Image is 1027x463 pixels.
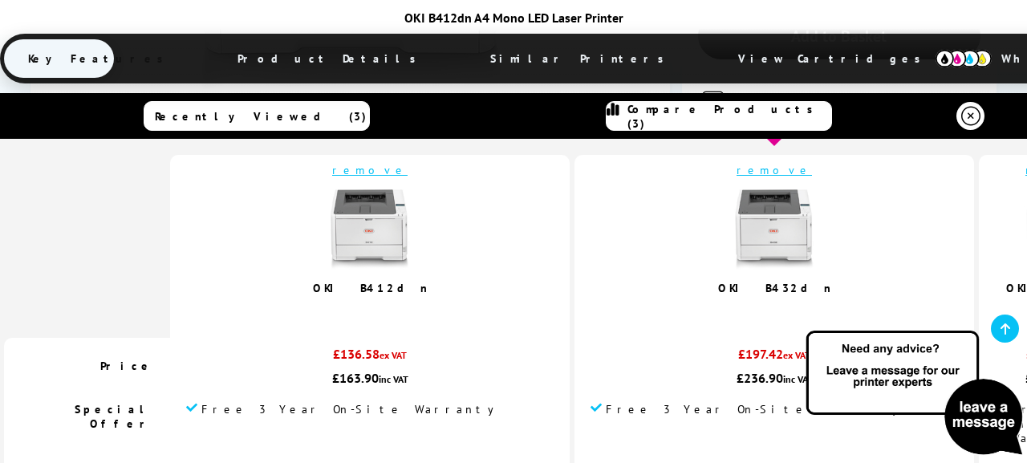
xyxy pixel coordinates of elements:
img: Open Live Chat window [802,328,1027,460]
span: Compare Products (3) [627,102,831,131]
div: Low Running Costs [591,107,958,139]
span: Free 3 Year On-Site Warranty [606,402,910,416]
span: Key Features [4,39,196,78]
a: OKI B412dn [313,281,428,295]
span: ex VAT [380,349,407,361]
a: remove [332,163,408,177]
span: Special Offer [75,402,154,431]
div: £136.58 [186,346,554,370]
span: ex VAT [783,349,810,361]
a: OKI B432dn [718,281,831,295]
a: remove [737,163,812,177]
div: £197.42 [591,346,958,370]
span: Price [100,359,154,373]
span: 4.6 [761,303,780,322]
span: Similar Printers [466,39,696,78]
img: cmyk-icon.svg [936,50,992,67]
img: oki-b412dn-front-small.jpg [330,189,410,270]
a: Compare Products (3) [606,101,832,131]
span: inc VAT [783,373,813,385]
div: £236.90 [591,370,958,386]
span: / 5 [375,303,392,322]
a: Recently Viewed (3) [144,101,370,131]
span: Free 3 Year On-Site Warranty [201,402,505,416]
span: View Cartridges [714,38,960,79]
span: / 5 [780,303,797,322]
span: Recently Viewed (3) [155,109,367,124]
img: oki-b432dn-front-small.jpg [734,189,814,270]
span: 4.8 [356,303,375,322]
span: Product Details [213,39,449,78]
div: £163.90 [186,370,554,386]
span: inc VAT [379,373,408,385]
